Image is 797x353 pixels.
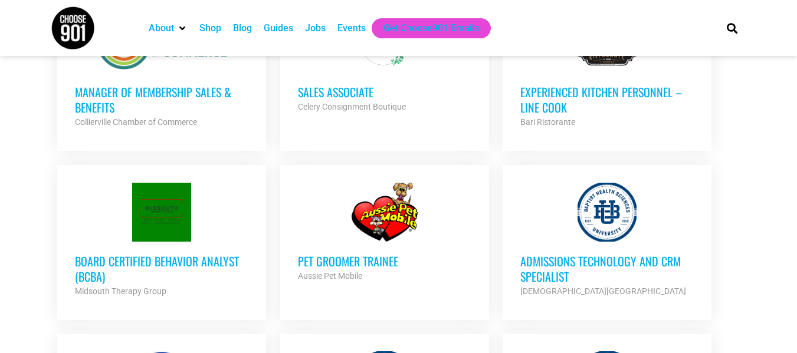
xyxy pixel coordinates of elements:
[383,21,479,35] a: Get Choose901 Emails
[722,18,742,38] div: Search
[520,286,686,296] strong: [DEMOGRAPHIC_DATA][GEOGRAPHIC_DATA]
[520,253,694,284] h3: Admissions Technology and CRM Specialist
[520,117,575,127] strong: Bari Ristorante
[280,165,489,301] a: Pet Groomer Trainee Aussie Pet Mobile
[143,18,193,38] div: About
[233,21,252,35] a: Blog
[298,253,471,269] h3: Pet Groomer Trainee
[75,117,197,127] strong: Collierville Chamber of Commerce
[143,18,707,38] nav: Main nav
[57,165,266,316] a: Board Certified Behavior Analyst (BCBA) Midsouth Therapy Group
[520,84,694,115] h3: Experienced Kitchen Personnel – Line Cook
[305,21,326,35] a: Jobs
[199,21,221,35] a: Shop
[298,84,471,100] h3: Sales Associate
[298,102,406,111] strong: Celery Consignment Boutique
[503,165,711,316] a: Admissions Technology and CRM Specialist [DEMOGRAPHIC_DATA][GEOGRAPHIC_DATA]
[298,271,362,281] strong: Aussie Pet Mobile
[75,253,248,284] h3: Board Certified Behavior Analyst (BCBA)
[264,21,293,35] a: Guides
[75,286,166,296] strong: Midsouth Therapy Group
[337,21,366,35] a: Events
[149,21,174,35] a: About
[75,84,248,115] h3: Manager of Membership Sales & Benefits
